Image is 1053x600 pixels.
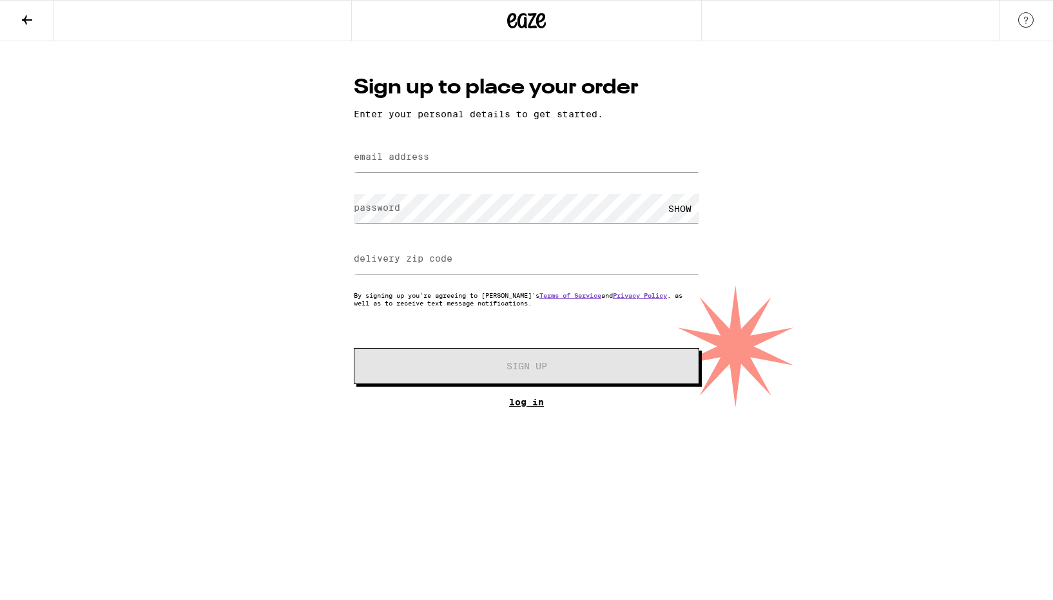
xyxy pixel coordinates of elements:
[354,253,452,264] label: delivery zip code
[354,143,699,172] input: email address
[354,291,699,307] p: By signing up you're agreeing to [PERSON_NAME]'s and , as well as to receive text message notific...
[661,194,699,223] div: SHOW
[354,109,699,119] p: Enter your personal details to get started.
[8,9,93,19] span: Hi. Need any help?
[354,202,400,213] label: password
[354,397,699,407] a: Log In
[354,245,699,274] input: delivery zip code
[507,362,547,371] span: Sign Up
[354,151,429,162] label: email address
[613,291,667,299] a: Privacy Policy
[539,291,601,299] a: Terms of Service
[354,73,699,102] h1: Sign up to place your order
[354,348,699,384] button: Sign Up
